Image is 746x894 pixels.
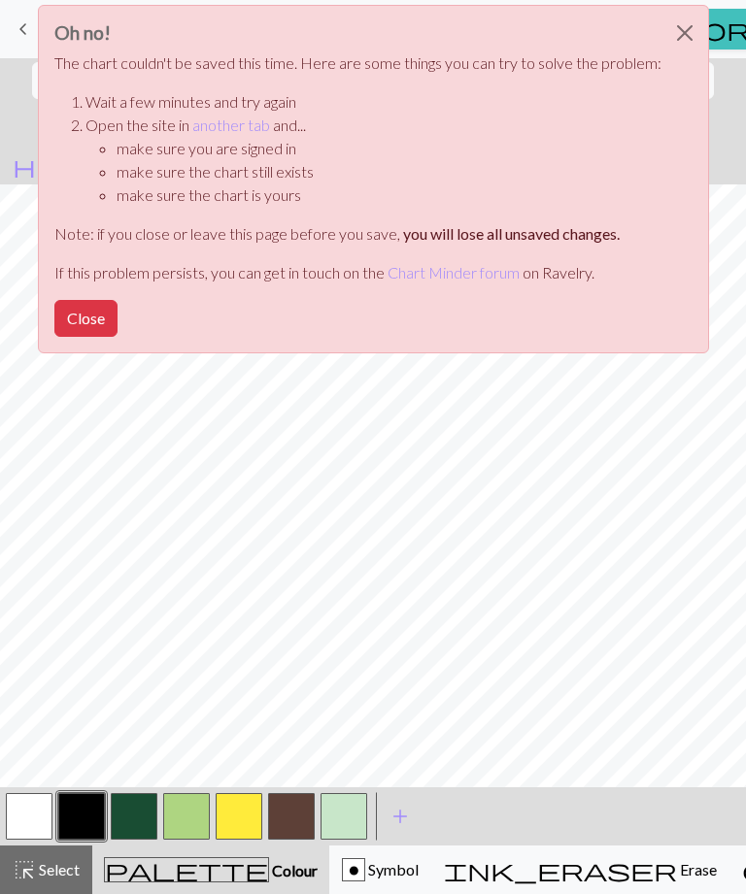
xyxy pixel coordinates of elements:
[661,6,708,60] button: Close
[389,803,412,830] span: add
[85,114,661,207] li: Open the site in and...
[117,137,661,160] li: make sure you are signed in
[92,845,329,894] button: Colour
[365,860,419,878] span: Symbol
[403,224,620,243] strong: you will lose all unsaved changes.
[54,261,661,284] p: If this problem persists, you can get in touch on the on Ravelry.
[444,856,677,883] span: ink_eraser
[388,263,520,281] a: Chart Minder forum
[13,856,36,883] span: highlight_alt
[85,90,661,114] li: Wait a few minutes and try again
[431,845,729,894] button: Erase
[36,860,80,878] span: Select
[54,21,661,44] h3: Oh no!
[329,845,431,894] button: o Symbol
[677,860,717,878] span: Erase
[54,300,118,337] button: Close
[269,861,318,879] span: Colour
[54,51,661,75] p: The chart couldn't be saved this time. Here are some things you can try to solve the problem:
[117,183,661,207] li: make sure the chart is yours
[117,160,661,183] li: make sure the chart still exists
[192,116,270,134] a: another tab
[105,856,268,883] span: palette
[343,859,364,882] div: o
[54,222,661,246] p: Note: if you close or leave this page before you save,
